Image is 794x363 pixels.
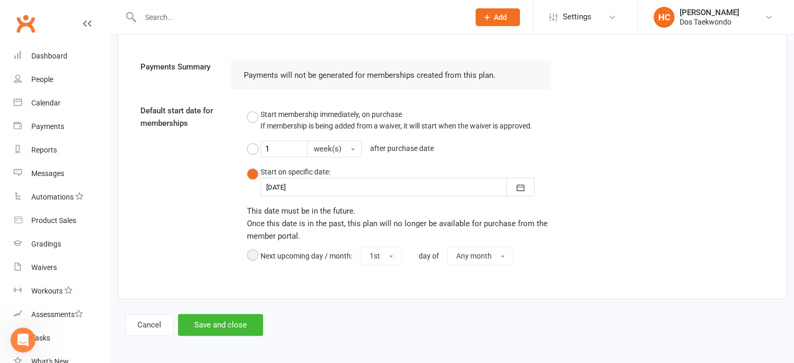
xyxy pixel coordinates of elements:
div: after purchase date [370,143,434,154]
span: Add [494,13,507,21]
div: Next upcoming day / month: [260,250,352,262]
span: week(s) [314,144,341,154]
a: Waivers [14,256,110,279]
iframe: Intercom live chat [10,327,35,353]
button: week(s) [307,140,362,157]
div: Calendar [31,99,61,107]
div: Automations [31,193,74,201]
a: Calendar [14,91,110,115]
div: Waivers [31,263,57,272]
button: Start membership immediately, on purchaseIf membership is being added from a waiver, it will star... [247,104,532,136]
div: day of [419,250,439,262]
div: This date must be in the future. Once this date is in the past, this plan will no longer be avail... [247,205,551,242]
button: 1st [361,247,402,265]
button: Add [476,8,520,26]
a: Clubworx [13,10,39,37]
div: Assessments [31,310,83,319]
div: Dashboard [31,52,67,60]
div: Workouts [31,287,63,295]
span: Any month [456,252,492,260]
span: 1st [370,252,380,260]
div: Start on specific date: [260,166,330,178]
a: Payments [14,115,110,138]
div: People [31,75,53,84]
button: Cancel [125,314,173,336]
a: Gradings [14,232,110,256]
button: Start on specific date: [247,161,551,201]
a: Dashboard [14,44,110,68]
a: Product Sales [14,209,110,232]
div: If membership is being added from a waiver, it will start when the waiver is approved. [260,120,532,132]
a: Tasks [14,326,110,350]
a: Assessments [14,303,110,326]
button: Any month [447,247,514,265]
div: [PERSON_NAME] [680,8,739,17]
a: Messages [14,162,110,185]
a: Workouts [14,279,110,303]
div: Messages [31,169,64,178]
a: People [14,68,110,91]
label: Default start date for memberships [133,104,239,130]
input: Search... [137,10,462,25]
a: Automations [14,185,110,209]
a: Reports [14,138,110,162]
div: Gradings [31,240,61,248]
button: Next upcoming day / month: 1st day of Any month [247,242,547,270]
div: HC [654,7,674,28]
div: Payments [31,122,64,131]
div: Dos Taekwondo [680,17,739,27]
button: week(s) after purchase date [247,136,439,161]
div: Payments will not be generated for memberships created from this plan. [244,69,538,81]
div: Tasks [31,334,50,342]
label: Payments Summary [133,61,239,73]
button: Save and close [178,314,263,336]
div: Reports [31,146,57,154]
span: Settings [563,5,591,29]
div: Product Sales [31,216,76,225]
